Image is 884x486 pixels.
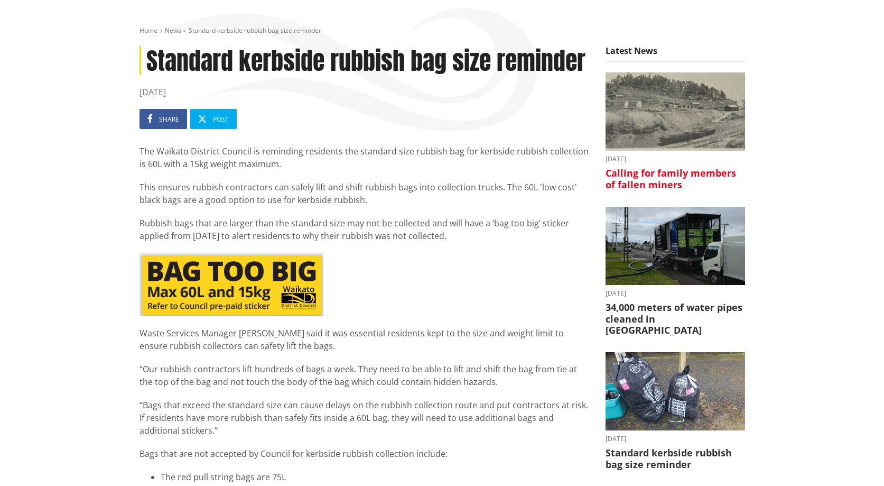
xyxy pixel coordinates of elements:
[606,302,745,336] h3: 34,000 meters of water pipes cleaned in [GEOGRAPHIC_DATA]
[161,471,590,483] li: The red pull string bags are 75L
[139,145,590,170] p: The Waikato District Council is reminding residents the standard size rubbish bag for kerbside ru...
[139,26,157,35] a: Home
[606,290,745,297] time: [DATE]
[139,447,590,460] p: Bags that are not accepted by Council for kerbside rubbish collection include:
[165,26,181,35] a: News
[139,181,590,206] p: This ensures rubbish contractors can safely lift and shift rubbish bags into collection trucks. T...
[189,26,321,35] span: Standard kerbside rubbish bag size reminder
[606,352,745,471] a: [DATE] Standard kerbside rubbish bag size reminder
[606,207,745,286] img: NO-DES unit flushing water pipes in Huntly
[606,72,745,151] img: Glen Afton Mine 1939
[139,217,590,242] p: Rubbish bags that are larger than the standard size may not be collected and will have a ‘bag too...
[139,327,590,352] p: Waste Services Manager [PERSON_NAME] said it was essential residents kept to the size and weight ...
[606,72,745,191] a: A black-and-white historic photograph shows a hillside with trees, small buildings, and cylindric...
[139,363,590,388] p: “Our rubbish contractors lift hundreds of bags a week. They need to be able to lift and shift the...
[139,86,590,98] time: [DATE]
[606,207,745,336] a: [DATE] 34,000 meters of water pipes cleaned in [GEOGRAPHIC_DATA]
[606,156,745,162] time: [DATE]
[139,253,323,316] img: 8BpqWWgkLgCtoAAAAASUVORK5CYII=
[606,46,745,62] h5: Latest News
[606,436,745,442] time: [DATE]
[606,168,745,190] h3: Calling for family members of fallen miners
[139,26,745,35] nav: breadcrumb
[139,109,187,129] a: Share
[139,46,590,75] h1: Standard kerbside rubbish bag size reminder
[835,442,873,480] iframe: Messenger Launcher
[190,109,237,129] a: Post
[606,447,745,470] h3: Standard kerbside rubbish bag size reminder
[159,115,179,124] span: Share
[606,352,745,431] img: 20250825_074435
[213,115,229,124] span: Post
[139,399,590,437] p: “Bags that exceed the standard size can cause delays on the rubbish collection route and put cont...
